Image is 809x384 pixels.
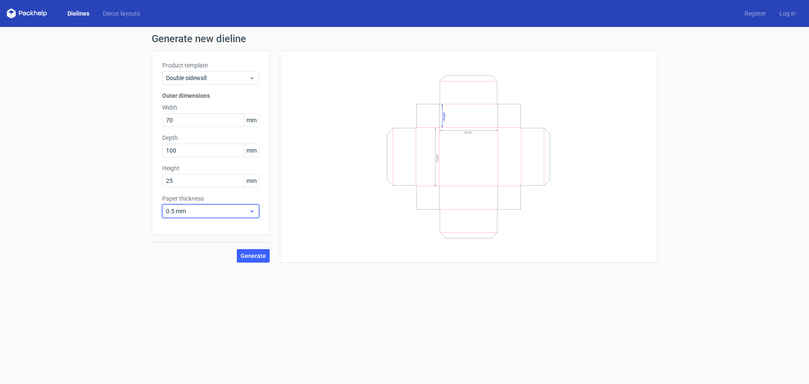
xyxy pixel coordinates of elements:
text: Depth [435,154,439,162]
a: Log in [773,9,802,18]
text: Width [464,131,472,134]
text: Height [442,112,446,121]
label: Paper thickness [162,194,259,203]
span: mm [244,175,259,187]
a: Dielines [61,9,96,18]
h1: Generate new dieline [152,34,657,44]
span: mm [244,144,259,157]
span: 0.5 mm [166,207,249,215]
label: Height [162,164,259,172]
label: Product template [162,61,259,70]
a: Diecut layouts [96,9,147,18]
span: mm [244,114,259,126]
span: Double sidewall [166,74,249,82]
h3: Outer dimensions [162,91,259,100]
label: Depth [162,134,259,142]
button: Generate [237,249,270,263]
label: Width [162,103,259,112]
span: Generate [241,253,266,259]
a: Register [738,9,773,18]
